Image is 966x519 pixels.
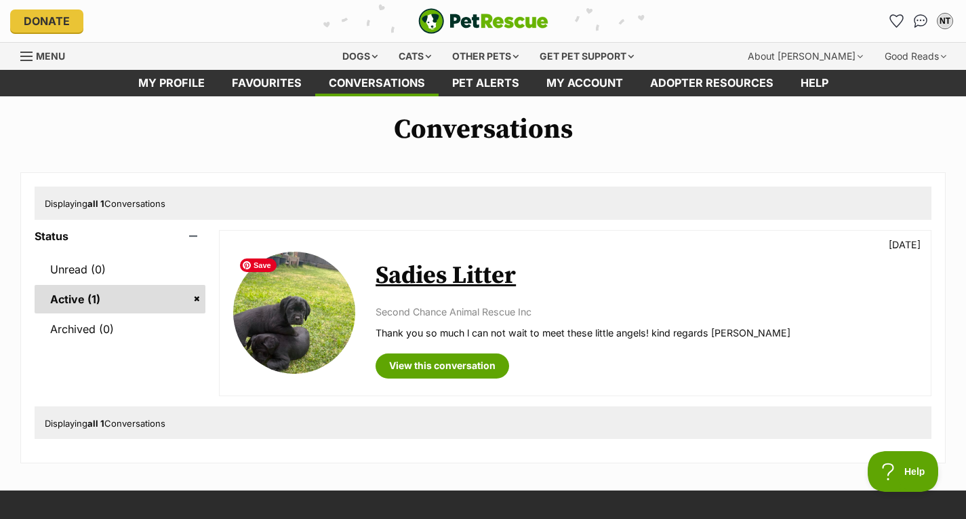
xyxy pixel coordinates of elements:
[443,43,528,70] div: Other pets
[418,8,548,34] img: logo-e224e6f780fb5917bec1dbf3a21bbac754714ae5b6737aabdf751b685950b380.svg
[885,10,907,32] a: Favourites
[910,10,931,32] a: Conversations
[36,50,65,62] span: Menu
[637,70,787,96] a: Adopter resources
[218,70,315,96] a: Favourites
[376,353,509,378] a: View this conversation
[376,326,917,340] p: Thank you so much l can not wait to meet these little angels! kind regards [PERSON_NAME]
[914,14,928,28] img: chat-41dd97257d64d25036548639549fe6c8038ab92f7586957e7f3b1b290dea8141.svg
[934,10,956,32] button: My account
[125,70,218,96] a: My profile
[35,285,205,313] a: Active (1)
[376,305,917,319] p: Second Chance Animal Rescue Inc
[376,261,516,291] a: Sadies Litter
[533,70,637,96] a: My account
[10,9,83,33] a: Donate
[35,230,205,242] header: Status
[885,10,956,32] ul: Account quick links
[738,43,872,70] div: About [PERSON_NAME]
[20,43,75,67] a: Menu
[35,255,205,284] a: Unread (0)
[889,237,921,252] p: [DATE]
[240,258,277,272] span: Save
[233,252,355,374] img: Sadies Litter
[787,70,842,96] a: Help
[87,198,104,209] strong: all 1
[45,198,165,209] span: Displaying Conversations
[439,70,533,96] a: Pet alerts
[389,43,441,70] div: Cats
[875,43,956,70] div: Good Reads
[315,70,439,96] a: conversations
[333,43,387,70] div: Dogs
[418,8,548,34] a: PetRescue
[45,418,165,429] span: Displaying Conversations
[868,451,939,492] iframe: Help Scout Beacon - Open
[530,43,643,70] div: Get pet support
[87,418,104,429] strong: all 1
[938,14,952,28] div: NT
[35,315,205,343] a: Archived (0)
